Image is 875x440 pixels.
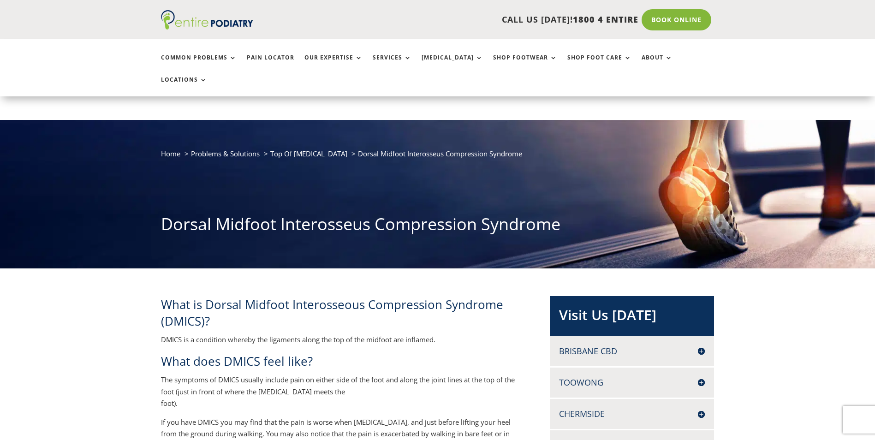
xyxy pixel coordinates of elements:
[161,296,503,329] span: What is Dorsal Midfoot Interosseous Compression Syndrome (DMICS)?
[567,54,631,74] a: Shop Foot Care
[161,77,207,96] a: Locations
[191,149,260,158] a: Problems & Solutions
[161,334,520,353] p: DMICS is a condition whereby the ligaments along the top of the midfoot are inflamed.
[161,374,520,416] p: The symptoms of DMICS usually include pain on either side of the foot and along the joint lines a...
[161,353,316,369] span: What does DMICS feel like?
[247,54,294,74] a: Pain Locator
[559,305,705,329] h2: Visit Us [DATE]
[161,54,237,74] a: Common Problems
[573,14,638,25] span: 1800 4 ENTIRE
[642,9,711,30] a: Book Online
[304,54,363,74] a: Our Expertise
[161,149,180,158] a: Home
[493,54,557,74] a: Shop Footwear
[161,148,714,166] nav: breadcrumb
[161,213,714,240] h1: Dorsal Midfoot Interosseus Compression Syndrome
[559,408,705,420] h4: Chermside
[559,345,705,357] h4: Brisbane CBD
[289,14,638,26] p: CALL US [DATE]!
[161,22,253,31] a: Entire Podiatry
[559,377,705,388] h4: Toowong
[358,149,522,158] span: Dorsal Midfoot Interosseus Compression Syndrome
[373,54,411,74] a: Services
[422,54,483,74] a: [MEDICAL_DATA]
[270,149,347,158] a: Top Of [MEDICAL_DATA]
[161,10,253,30] img: logo (1)
[642,54,673,74] a: About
